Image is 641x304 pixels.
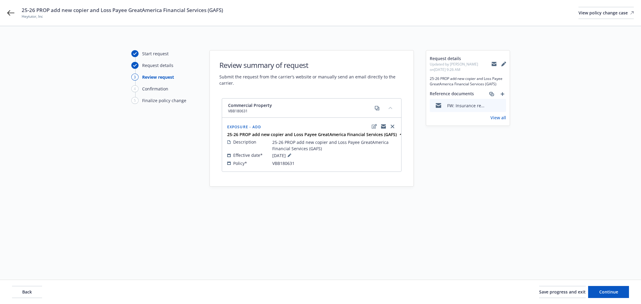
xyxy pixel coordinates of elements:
div: Finalize policy change [142,97,186,104]
div: FW: Insurance requirement - equipment financed through GAFS (Canon imageRUNNER ADVANCE DX; Agreem... [447,102,486,109]
span: Save progress and exit [539,289,586,295]
span: Back [22,289,32,295]
span: 25-26 PROP add new copier and Loss Payee GreatAmerica Financial Services (GAFS) [272,139,396,152]
h1: Review summary of request [219,60,404,70]
a: View all [490,114,506,121]
button: Continue [588,286,629,298]
span: Commercial Property [228,102,272,108]
div: 5 [131,97,139,104]
a: associate [488,90,495,98]
span: Policy* [233,160,247,166]
button: Save progress and exit [539,286,586,298]
div: 4 [131,85,139,92]
span: Heytutor, Inc [22,14,223,19]
div: Request details [142,62,173,68]
div: Confirmation [142,86,168,92]
button: collapse content [386,103,395,113]
span: VBB180631 [228,108,272,114]
a: add [499,90,506,98]
a: close [389,123,396,130]
button: preview file [498,102,504,109]
span: 25-26 PROP add new copier and Loss Payee GreatAmerica Financial Services (GAFS) [430,76,506,87]
span: Exposure - Add [227,124,261,129]
button: download file [489,102,493,109]
div: Start request [142,50,169,57]
a: edit [371,123,378,130]
button: Back [12,286,42,298]
span: Continue [599,289,618,295]
span: Updated by [PERSON_NAME] on [DATE] 9:26 AM [430,62,492,72]
strong: 25-26 PROP add new copier and Loss Payee GreatAmerica Financial Services (GAFS) [227,132,397,137]
a: copyLogging [380,123,387,130]
span: 25-26 PROP add new copier and Loss Payee GreatAmerica Financial Services (GAFS) [22,7,223,14]
div: Commercial PropertyVBB180631copycollapse content [222,99,401,118]
span: Request details [430,55,492,62]
a: copy [374,105,381,112]
span: Effective date* [233,152,263,158]
div: Review request [142,74,174,80]
span: Description [233,139,256,145]
span: Submit the request from the carrier’s website or manually send an email directly to the carrier. [219,74,404,86]
span: [DATE] [272,152,293,159]
div: 3 [131,74,139,81]
span: Reference documents [430,90,474,98]
span: VBB180631 [272,160,295,166]
a: View policy change case [578,7,634,19]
